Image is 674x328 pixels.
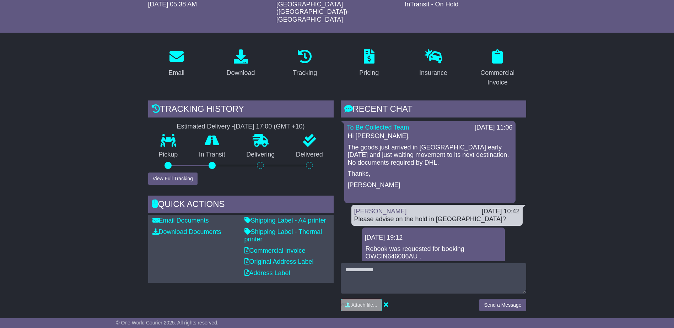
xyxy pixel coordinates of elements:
[116,320,219,326] span: © One World Courier 2025. All rights reserved.
[341,100,526,120] div: RECENT CHAT
[148,151,189,159] p: Pickup
[244,217,326,224] a: Shipping Label - A4 printer
[244,258,314,265] a: Original Address Label
[474,68,522,87] div: Commercial Invoice
[164,47,189,80] a: Email
[419,68,447,78] div: Insurance
[148,100,334,120] div: Tracking history
[355,47,383,80] a: Pricing
[148,196,334,215] div: Quick Actions
[354,208,407,215] a: [PERSON_NAME]
[244,228,322,243] a: Shipping Label - Thermal printer
[244,247,306,254] a: Commercial Invoice
[276,1,349,23] span: [GEOGRAPHIC_DATA] ([GEOGRAPHIC_DATA])-[GEOGRAPHIC_DATA]
[288,47,322,80] a: Tracking
[234,123,305,131] div: [DATE] 17:00 (GMT +10)
[148,1,197,8] span: [DATE] 05:38 AM
[366,245,501,261] p: Rebook was requested for booking OWCIN646006AU .
[152,228,221,235] a: Download Documents
[148,123,334,131] div: Estimated Delivery -
[188,151,236,159] p: In Transit
[359,68,379,78] div: Pricing
[415,47,452,80] a: Insurance
[222,47,259,80] a: Download
[475,124,513,132] div: [DATE] 11:06
[354,215,520,223] div: Please advise on the hold in [GEOGRAPHIC_DATA]?
[482,208,520,215] div: [DATE] 10:42
[348,132,512,140] p: Hi [PERSON_NAME],
[236,151,286,159] p: Delivering
[405,1,458,8] span: InTransit - On Hold
[348,144,512,167] p: The goods just arrived in [GEOGRAPHIC_DATA] early [DATE] and just waiting movement to its next de...
[348,170,512,178] p: Thanks,
[479,299,526,311] button: Send a Message
[347,124,409,131] a: To Be Collected Team
[469,47,526,90] a: Commercial Invoice
[244,269,290,277] a: Address Label
[148,173,198,185] button: View Full Tracking
[168,68,184,78] div: Email
[348,181,512,189] p: [PERSON_NAME]
[365,234,502,242] div: [DATE] 19:12
[293,68,317,78] div: Tracking
[152,217,209,224] a: Email Documents
[226,68,255,78] div: Download
[285,151,334,159] p: Delivered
